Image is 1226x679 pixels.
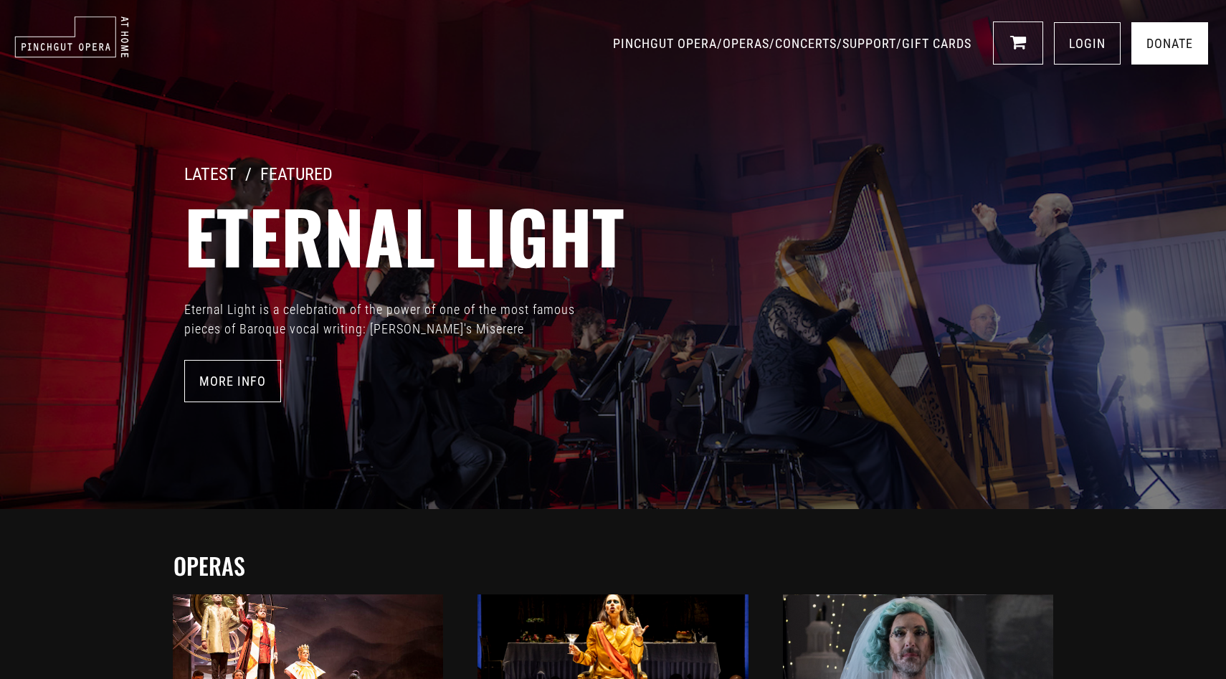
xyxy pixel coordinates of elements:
[613,36,975,51] span: / / / /
[723,36,769,51] a: OPERAS
[14,16,129,58] img: pinchgut_at_home_negative_logo.svg
[184,360,281,402] a: More Info
[775,36,837,51] a: CONCERTS
[184,300,614,338] p: Eternal Light is a celebration of the power of one of the most famous pieces of Baroque vocal wri...
[613,36,717,51] a: PINCHGUT OPERA
[174,552,1060,579] h2: operas
[1054,22,1121,65] a: LOGIN
[1131,22,1208,65] a: Donate
[902,36,971,51] a: GIFT CARDS
[842,36,896,51] a: SUPPORT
